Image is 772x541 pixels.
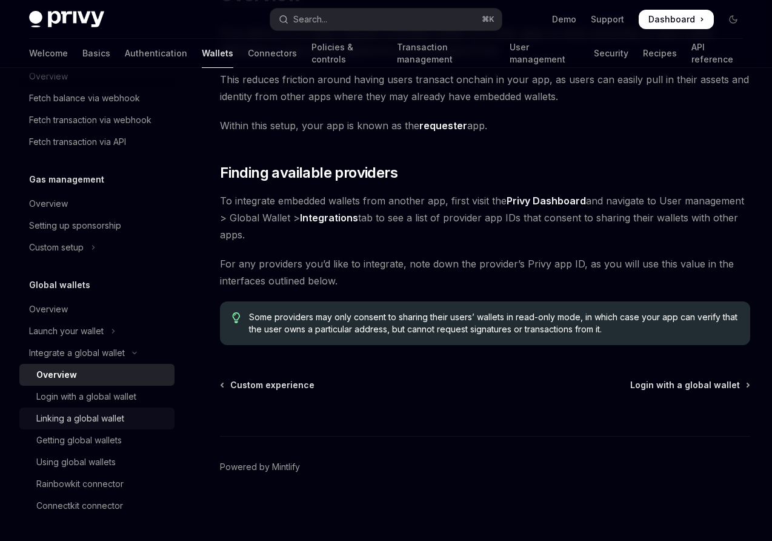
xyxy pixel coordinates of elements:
div: Fetch transaction via webhook [29,113,151,127]
button: Toggle Launch your wallet section [19,320,175,342]
a: Fetch transaction via webhook [19,109,175,131]
span: For any providers you’d like to integrate, note down the provider’s Privy app ID, as you will use... [220,255,750,289]
a: Recipes [643,39,677,68]
span: Some providers may only consent to sharing their users’ wallets in read-only mode, in which case ... [249,311,738,335]
a: Connectors [248,39,297,68]
a: Custom experience [221,379,314,391]
div: Linking a global wallet [36,411,124,426]
div: Getting global wallets [36,433,122,448]
svg: Tip [232,312,241,323]
button: Open search [270,8,502,30]
span: Login with a global wallet [630,379,740,391]
span: Custom experience [230,379,314,391]
a: Login with a global wallet [630,379,749,391]
a: Demo [552,13,576,25]
a: Getting global wallets [19,429,175,451]
div: Integrate a global wallet [29,346,125,360]
a: Dashboard [639,10,714,29]
div: Overview [36,368,77,382]
a: Authentication [125,39,187,68]
a: Basics [82,39,110,68]
a: Welcome [29,39,68,68]
a: Overview [19,193,175,215]
a: Rainbowkit connector [19,473,175,495]
button: Toggle Custom setup section [19,237,175,258]
a: Integrations [300,212,358,224]
div: Setting up sponsorship [29,218,121,233]
a: Fetch transaction via API [19,131,175,153]
div: Login with a global wallet [36,389,136,404]
a: Connectkit connector [19,495,175,517]
a: Setting up sponsorship [19,215,175,237]
a: Linking a global wallet [19,408,175,429]
button: Toggle dark mode [724,10,743,29]
a: Login with a global wallet [19,386,175,408]
strong: requester [419,119,467,132]
a: Transaction management [397,39,495,68]
a: Fetch balance via webhook [19,87,175,109]
div: Rainbowkit connector [36,477,124,491]
div: Launch your wallet [29,324,104,338]
span: Finding available providers [220,163,398,183]
div: Connectkit connector [36,499,123,513]
div: Fetch transaction via API [29,135,126,149]
span: Within this setup, your app is known as the app. [220,117,750,134]
a: Privy Dashboard [507,195,586,207]
a: API reference [691,39,743,68]
a: Overview [19,364,175,386]
a: Wallets [202,39,233,68]
img: dark logo [29,11,104,28]
a: User management [510,39,579,68]
h5: Global wallets [29,278,90,292]
a: Using global wallets [19,451,175,473]
span: To integrate embedded wallets from another app, first visit the and navigate to User management >... [220,192,750,243]
h5: Gas management [29,172,104,187]
div: Overview [29,197,68,211]
div: Custom setup [29,240,84,255]
a: Security [594,39,628,68]
div: Overview [29,302,68,317]
a: Support [591,13,624,25]
a: Policies & controls [311,39,382,68]
a: Powered by Mintlify [220,461,300,473]
span: This reduces friction around having users transact onchain in your app, as users can easily pull ... [220,71,750,105]
button: Toggle Integrate a global wallet section [19,342,175,364]
div: Fetch balance via webhook [29,91,140,106]
div: Search... [293,12,327,27]
span: Dashboard [648,13,695,25]
span: ⌘ K [482,15,494,24]
a: Overview [19,298,175,320]
div: Using global wallets [36,455,116,469]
